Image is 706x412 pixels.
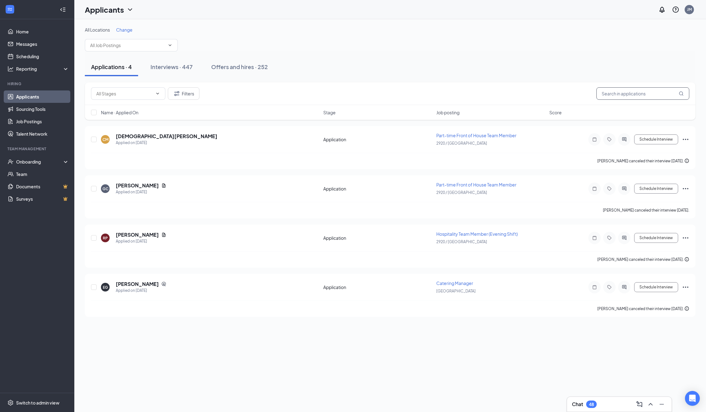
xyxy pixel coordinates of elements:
[672,6,679,13] svg: QuestionInfo
[682,283,689,291] svg: Ellipses
[687,7,692,12] div: JM
[116,27,133,33] span: Change
[102,186,108,191] div: GC
[16,66,69,72] div: Reporting
[597,256,689,263] div: [PERSON_NAME] canceled their interview [DATE].
[16,50,69,63] a: Scheduling
[16,168,69,180] a: Team
[16,193,69,205] a: SurveysCrown
[168,43,172,48] svg: ChevronDown
[7,159,14,165] svg: UserCheck
[646,399,656,409] button: ChevronUp
[161,282,166,287] svg: SourcingTools
[634,134,678,144] button: Schedule Interview
[634,184,678,194] button: Schedule Interview
[436,109,460,116] span: Job posting
[606,186,613,191] svg: Tag
[634,282,678,292] button: Schedule Interview
[91,63,132,71] div: Applications · 4
[103,235,108,241] div: RP
[682,136,689,143] svg: Ellipses
[436,141,487,146] span: 2920 / [GEOGRAPHIC_DATA]
[596,87,689,100] input: Search in applications
[684,306,689,311] svg: Info
[116,238,166,244] div: Applied on [DATE]
[16,103,69,115] a: Sourcing Tools
[161,183,166,188] svg: Document
[647,401,654,408] svg: ChevronUp
[16,128,69,140] a: Talent Network
[7,66,14,72] svg: Analysis
[101,109,138,116] span: Name · Applied On
[685,391,700,406] div: Open Intercom Messenger
[116,140,217,146] div: Applied on [DATE]
[621,186,628,191] svg: ActiveChat
[436,289,476,293] span: [GEOGRAPHIC_DATA]
[116,231,159,238] h5: [PERSON_NAME]
[679,91,684,96] svg: MagnifyingGlass
[173,90,181,97] svg: Filter
[323,284,433,290] div: Application
[436,190,487,195] span: 2920 / [GEOGRAPHIC_DATA]
[16,180,69,193] a: DocumentsCrown
[436,133,516,138] span: Part-time Front of House Team Member
[684,257,689,262] svg: Info
[16,400,59,406] div: Switch to admin view
[597,158,689,164] div: [PERSON_NAME] canceled their interview [DATE].
[636,401,643,408] svg: ComposeMessage
[323,136,433,142] div: Application
[116,182,159,189] h5: [PERSON_NAME]
[126,6,134,13] svg: ChevronDown
[16,90,69,103] a: Applicants
[684,158,689,163] svg: Info
[606,235,613,240] svg: Tag
[7,146,68,151] div: Team Management
[572,401,583,408] h3: Chat
[634,399,644,409] button: ComposeMessage
[168,87,199,100] button: Filter Filters
[591,285,598,290] svg: Note
[606,137,613,142] svg: Tag
[102,137,108,142] div: CM
[211,63,268,71] div: Offers and hires · 252
[116,133,217,140] h5: [DEMOGRAPHIC_DATA][PERSON_NAME]
[621,235,628,240] svg: ActiveChat
[323,186,433,192] div: Application
[591,235,598,240] svg: Note
[161,232,166,237] svg: Document
[85,27,110,33] span: All Locations
[657,399,667,409] button: Minimize
[436,280,473,286] span: Catering Manager
[549,109,562,116] span: Score
[85,4,124,15] h1: Applicants
[150,63,193,71] div: Interviews · 447
[606,285,613,290] svg: Tag
[155,91,160,96] svg: ChevronDown
[7,81,68,86] div: Hiring
[323,235,433,241] div: Application
[682,185,689,192] svg: Ellipses
[658,401,665,408] svg: Minimize
[621,137,628,142] svg: ActiveChat
[634,233,678,243] button: Schedule Interview
[436,182,516,187] span: Part-time Front of House Team Member
[682,234,689,242] svg: Ellipses
[436,239,487,244] span: 2920 / [GEOGRAPHIC_DATA]
[116,287,166,294] div: Applied on [DATE]
[7,6,13,12] svg: WorkstreamLogo
[96,90,153,97] input: All Stages
[591,137,598,142] svg: Note
[16,159,64,165] div: Onboarding
[621,285,628,290] svg: ActiveChat
[16,38,69,50] a: Messages
[16,115,69,128] a: Job Postings
[591,186,598,191] svg: Note
[90,42,165,49] input: All Job Postings
[323,109,336,116] span: Stage
[436,231,518,237] span: Hospitality Team Member (Evening Shift)
[597,306,689,312] div: [PERSON_NAME] canceled their interview [DATE].
[589,402,594,407] div: 48
[116,281,159,287] h5: [PERSON_NAME]
[7,400,14,406] svg: Settings
[603,207,689,213] div: [PERSON_NAME] canceled their interview [DATE].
